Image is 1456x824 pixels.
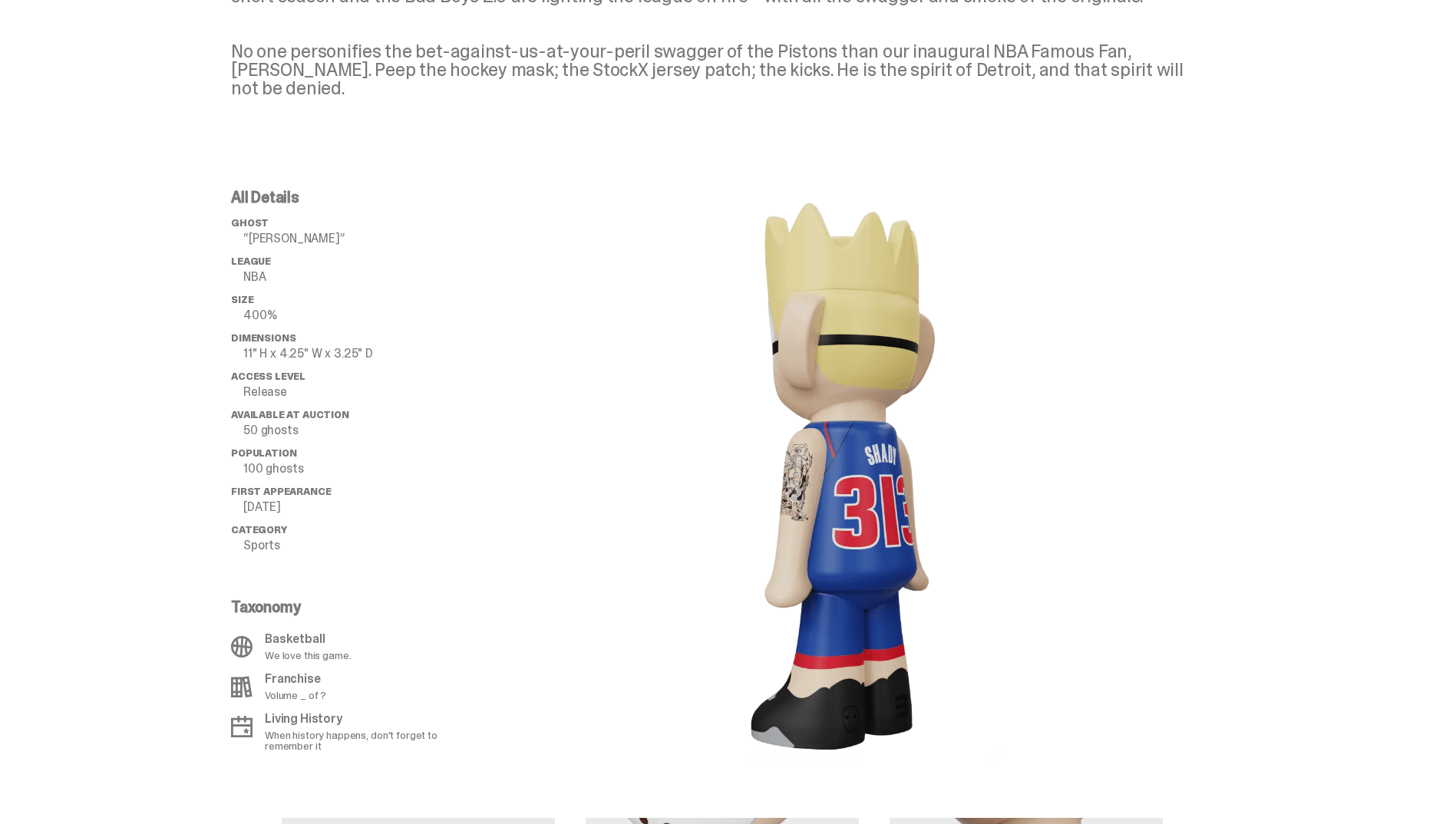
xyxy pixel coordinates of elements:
[265,713,467,725] p: Living History
[243,309,477,321] p: 400%
[231,331,295,344] span: Dimensions
[231,255,271,268] span: League
[243,463,477,475] p: 100 ghosts
[231,190,477,205] p: All Details
[243,424,477,437] p: 50 ghosts
[243,539,477,552] p: Sports
[231,447,296,460] span: Population
[243,348,477,360] p: 11" H x 4.25" W x 3.25" D
[231,408,349,421] span: Available at Auction
[231,599,467,615] p: Taxonomy
[265,633,351,645] p: Basketball
[243,501,477,513] p: [DATE]
[231,523,287,536] span: Category
[265,730,467,751] p: When history happens, don't forget to remember it
[231,216,269,229] span: ghost
[231,293,253,306] span: Size
[265,673,326,685] p: Franchise
[243,271,477,283] p: NBA
[243,232,477,245] p: “[PERSON_NAME]”
[243,386,477,398] p: Release
[231,370,305,383] span: Access Level
[265,650,351,661] p: We love this game.
[265,690,326,700] p: Volume _ of ?
[231,485,331,498] span: First Appearance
